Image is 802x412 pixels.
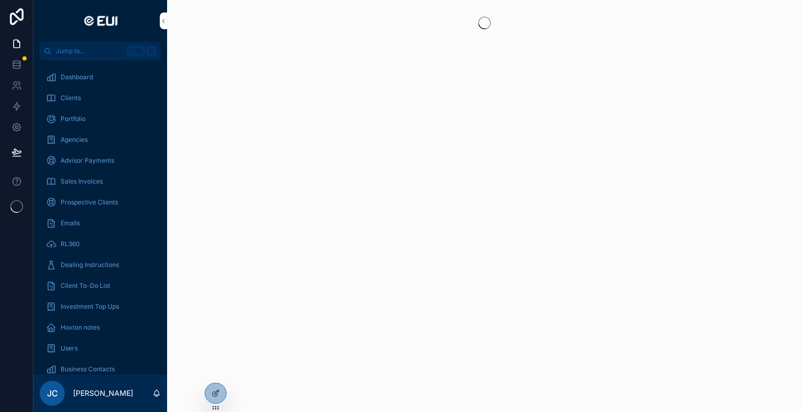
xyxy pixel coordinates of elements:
a: Business Contacts [40,360,161,379]
a: Portfolio [40,110,161,128]
a: Investment Top Ups [40,297,161,316]
span: Ctrl [126,46,145,56]
a: Users [40,339,161,358]
span: Portfolio [61,115,86,123]
span: Prospective Clients [61,198,118,207]
span: Jump to... [56,47,122,55]
a: Dashboard [40,68,161,87]
span: Clients [61,94,81,102]
span: Agencies [61,136,88,144]
div: scrollable content [33,60,167,374]
a: Prospective Clients [40,193,161,212]
button: Jump to...CtrlK [40,42,161,60]
a: Client To-Do List [40,276,161,295]
a: Hoxton notes [40,318,161,337]
span: Hoxton notes [61,323,100,332]
span: Investment Top Ups [61,302,119,311]
span: Advisor Payments [61,156,114,165]
a: RL360 [40,235,161,253]
a: Emails [40,214,161,233]
a: Clients [40,89,161,107]
a: Agencies [40,130,161,149]
span: Client To-Do List [61,282,110,290]
span: RL360 [61,240,80,248]
span: Users [61,344,78,353]
span: Emails [61,219,80,227]
span: Sales Invoices [61,177,103,186]
a: Advisor Payments [40,151,161,170]
p: [PERSON_NAME] [73,388,133,398]
span: Business Contacts [61,365,115,373]
a: Sales Invoices [40,172,161,191]
span: Dealing Instructions [61,261,119,269]
span: Dashboard [61,73,93,81]
img: App logo [80,13,121,29]
span: K [147,47,156,55]
a: Dealing Instructions [40,256,161,274]
span: JC [47,387,58,399]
